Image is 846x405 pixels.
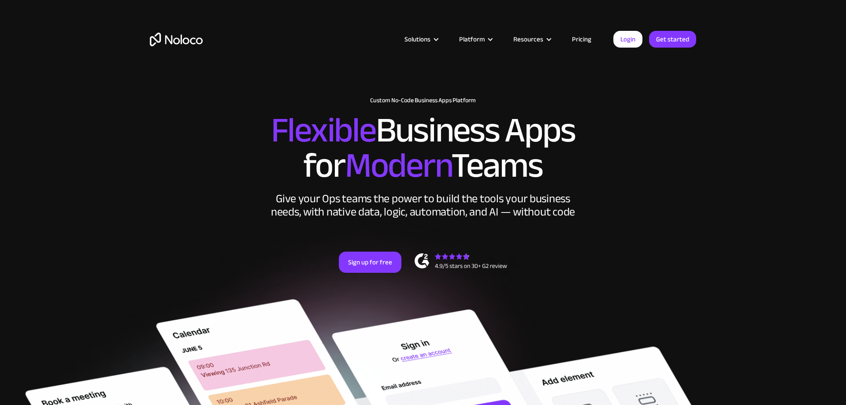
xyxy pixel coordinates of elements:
[513,33,543,45] div: Resources
[404,33,430,45] div: Solutions
[459,33,485,45] div: Platform
[448,33,502,45] div: Platform
[561,33,602,45] a: Pricing
[345,133,451,198] span: Modern
[271,97,376,163] span: Flexible
[613,31,642,48] a: Login
[150,97,696,104] h1: Custom No-Code Business Apps Platform
[339,252,401,273] a: Sign up for free
[649,31,696,48] a: Get started
[502,33,561,45] div: Resources
[269,192,577,219] div: Give your Ops teams the power to build the tools your business needs, with native data, logic, au...
[150,113,696,183] h2: Business Apps for Teams
[393,33,448,45] div: Solutions
[150,33,203,46] a: home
